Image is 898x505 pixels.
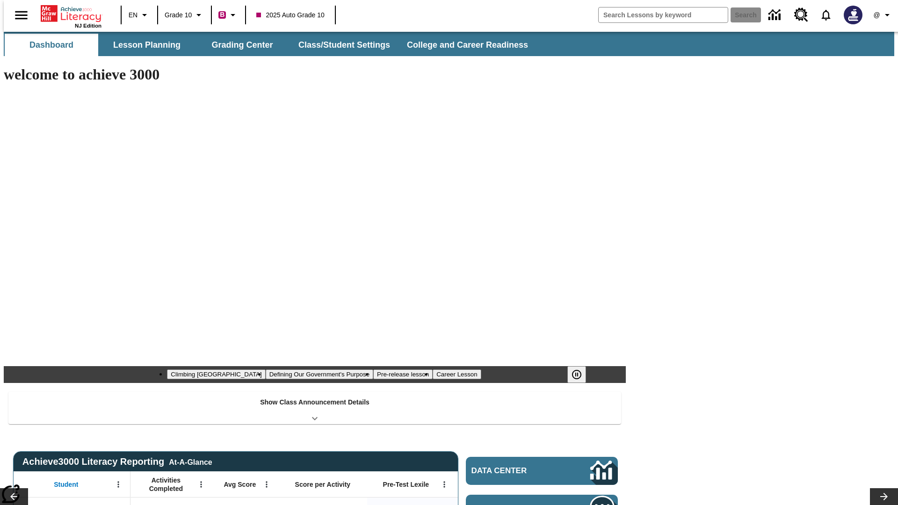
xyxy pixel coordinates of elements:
button: Slide 3 Pre-release lesson [373,369,433,379]
span: Pre-Test Lexile [383,480,429,489]
button: Boost Class color is violet red. Change class color [215,7,242,23]
span: Avg Score [224,480,256,489]
button: Grade: Grade 10, Select a grade [161,7,208,23]
span: Activities Completed [135,476,197,493]
button: Class/Student Settings [291,34,398,56]
div: SubNavbar [4,34,536,56]
img: Avatar [844,6,862,24]
div: At-A-Glance [169,456,212,467]
button: Open side menu [7,1,35,29]
div: Show Class Announcement Details [8,392,621,424]
button: Open Menu [194,477,208,491]
button: Grading Center [196,34,289,56]
button: Slide 1 Climbing Mount Tai [167,369,265,379]
span: B [220,9,224,21]
span: NJ Edition [75,23,101,29]
button: Open Menu [437,477,451,491]
span: Achieve3000 Literacy Reporting [22,456,212,467]
a: Home [41,4,101,23]
button: Lesson carousel, Next [870,488,898,505]
div: Pause [567,366,595,383]
a: Data Center [763,2,789,28]
span: Grade 10 [165,10,192,20]
span: 2025 Auto Grade 10 [256,10,324,20]
span: Data Center [471,466,559,476]
a: Resource Center, Will open in new tab [789,2,814,28]
span: Student [54,480,78,489]
button: Slide 4 Career Lesson [433,369,481,379]
h1: welcome to achieve 3000 [4,66,626,83]
p: Show Class Announcement Details [260,397,369,407]
button: Pause [567,366,586,383]
button: Profile/Settings [868,7,898,23]
button: Open Menu [111,477,125,491]
button: College and Career Readiness [399,34,536,56]
button: Select a new avatar [838,3,868,27]
button: Lesson Planning [100,34,194,56]
span: EN [129,10,138,20]
span: Score per Activity [295,480,351,489]
a: Notifications [814,3,838,27]
button: Open Menu [260,477,274,491]
button: Language: EN, Select a language [124,7,154,23]
button: Dashboard [5,34,98,56]
a: Data Center [466,457,618,485]
div: Home [41,3,101,29]
button: Slide 2 Defining Our Government's Purpose [266,369,373,379]
div: SubNavbar [4,32,894,56]
input: search field [599,7,728,22]
span: @ [873,10,880,20]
